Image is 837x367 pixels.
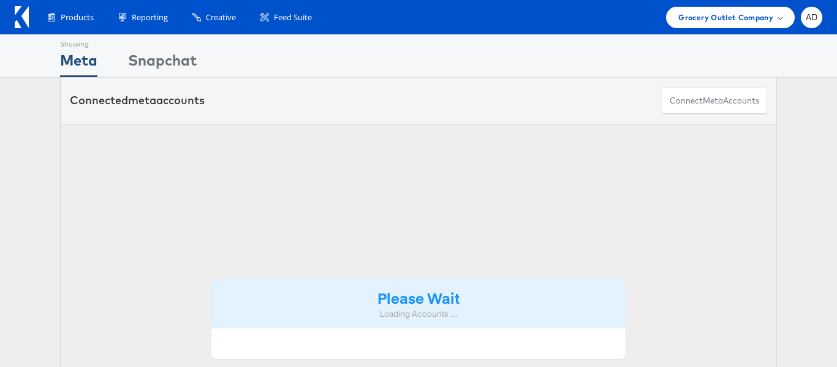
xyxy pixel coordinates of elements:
[377,287,460,308] strong: Please Wait
[132,12,168,23] span: Reporting
[60,35,97,50] div: Showing
[662,87,767,115] button: ConnectmetaAccounts
[61,12,94,23] span: Products
[703,95,723,107] span: meta
[806,13,818,21] span: AD
[70,93,205,108] div: Connected accounts
[128,50,197,77] div: Snapchat
[678,11,773,24] span: Grocery Outlet Company
[221,308,616,320] div: Loading Accounts ....
[206,12,236,23] span: Creative
[128,93,156,107] span: meta
[274,12,312,23] span: Feed Suite
[60,50,97,77] div: Meta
